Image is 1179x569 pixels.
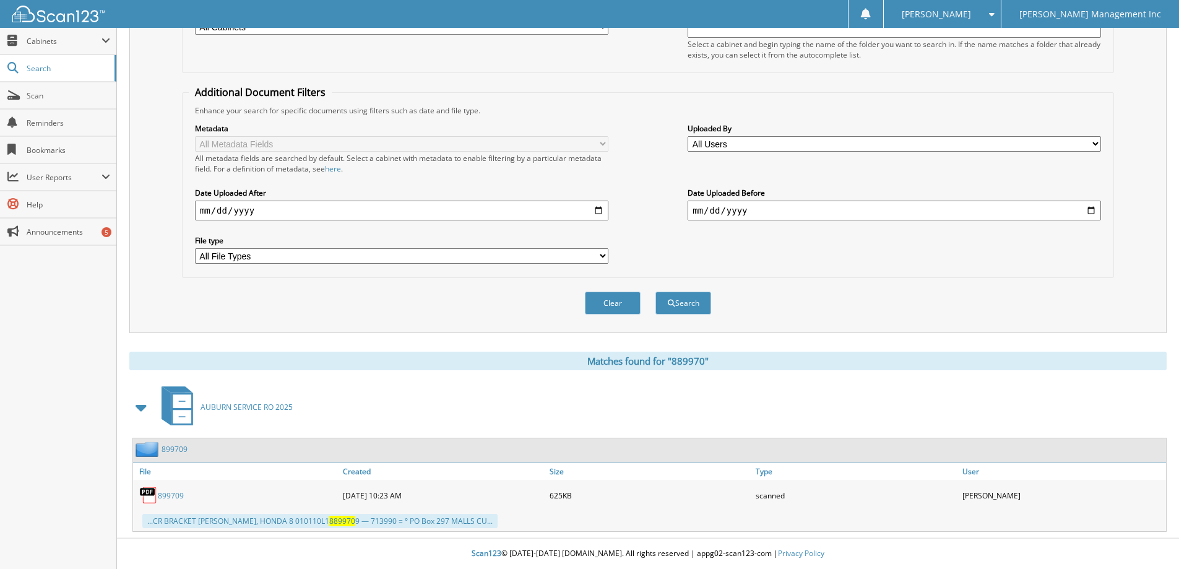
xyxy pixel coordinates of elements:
[472,548,501,558] span: Scan123
[688,123,1101,134] label: Uploaded By
[325,163,341,174] a: here
[27,90,110,101] span: Scan
[162,444,188,454] a: 899709
[753,463,959,480] a: Type
[129,352,1167,370] div: Matches found for "889970"
[136,441,162,457] img: folder2.png
[27,63,108,74] span: Search
[195,188,608,198] label: Date Uploaded After
[189,105,1107,116] div: Enhance your search for specific documents using filters such as date and file type.
[902,11,971,18] span: [PERSON_NAME]
[1117,510,1179,569] iframe: Chat Widget
[133,463,340,480] a: File
[27,118,110,128] span: Reminders
[546,483,753,508] div: 625KB
[195,123,608,134] label: Metadata
[688,39,1101,60] div: Select a cabinet and begin typing the name of the folder you want to search in. If the name match...
[158,490,184,501] a: 899709
[27,199,110,210] span: Help
[139,486,158,505] img: PDF.png
[688,201,1101,220] input: end
[546,463,753,480] a: Size
[340,463,546,480] a: Created
[101,227,111,237] div: 5
[688,188,1101,198] label: Date Uploaded Before
[117,539,1179,569] div: © [DATE]-[DATE] [DOMAIN_NAME]. All rights reserved | appg02-scan123-com |
[27,227,110,237] span: Announcements
[195,235,608,246] label: File type
[753,483,959,508] div: scanned
[12,6,105,22] img: scan123-logo-white.svg
[340,483,546,508] div: [DATE] 10:23 AM
[655,292,711,315] button: Search
[959,483,1166,508] div: [PERSON_NAME]
[27,145,110,155] span: Bookmarks
[27,36,101,46] span: Cabinets
[778,548,824,558] a: Privacy Policy
[201,402,293,412] span: AUBURN SERVICE RO 2025
[195,201,608,220] input: start
[27,172,101,183] span: User Reports
[189,85,332,99] legend: Additional Document Filters
[1019,11,1161,18] span: [PERSON_NAME] Management Inc
[154,383,293,432] a: AUBURN SERVICE RO 2025
[585,292,641,315] button: Clear
[959,463,1166,480] a: User
[329,516,355,526] span: 889970
[142,514,498,528] div: ...CR BRACKET [PERSON_NAME], HONDA 8 010110L1 9 — 713990 = ° PO Box 297 MALLS CU...
[195,153,608,174] div: All metadata fields are searched by default. Select a cabinet with metadata to enable filtering b...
